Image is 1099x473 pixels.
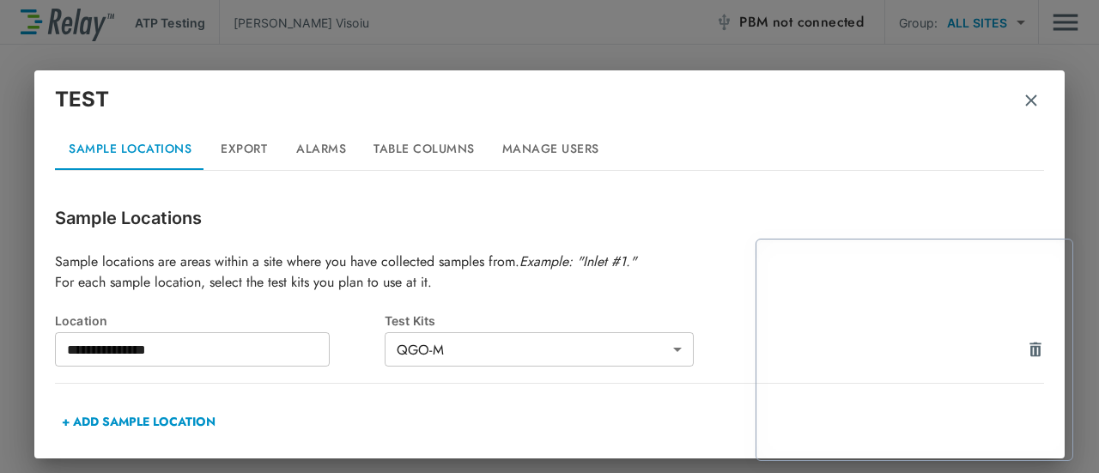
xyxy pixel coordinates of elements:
button: Sample Locations [55,129,205,170]
button: Export [205,129,282,170]
div: QGO-M [385,332,694,367]
p: Sample Locations [55,205,1044,231]
em: Example: "Inlet #1." [519,252,636,271]
p: Sample locations are areas within a site where you have collected samples from. For each sample l... [55,252,1044,293]
div: Location [55,313,385,328]
button: + ADD SAMPLE LOCATION [55,401,222,442]
button: Table Columns [360,129,489,170]
img: Remove [1023,92,1040,109]
div: Test Kits [385,313,714,328]
button: Alarms [282,129,360,170]
button: Manage Users [489,129,613,170]
iframe: bubble [756,240,1072,460]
